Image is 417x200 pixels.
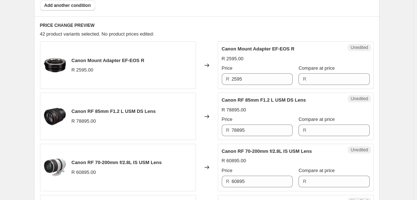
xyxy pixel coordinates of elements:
[226,179,229,184] span: R
[350,45,368,50] span: Unedited
[222,55,244,62] div: R 2595.00
[303,179,306,184] span: R
[72,66,93,74] div: R 2595.00
[222,157,246,164] div: R 60895.00
[298,117,335,122] span: Compare at price
[222,106,246,114] div: R 78895.00
[72,58,144,63] span: Canon Mount Adapter EF-EOS R
[298,65,335,71] span: Compare at price
[40,31,154,37] span: 42 product variants selected. No product prices edited:
[44,106,66,127] img: canon-rf-85mm-f1-2-l-usm-ds-lens-cameratek_141_897980f9-74bc-4d24-aeb9-027ae210c1da_80x.jpg
[40,23,374,28] h6: PRICE CHANGE PREVIEW
[226,76,229,82] span: R
[222,148,312,154] span: Canon RF 70-200mm f/2.8L IS USM Lens
[222,46,294,52] span: Canon Mount Adapter EF-EOS R
[40,0,95,11] button: Add another condition
[72,169,96,176] div: R 60895.00
[303,127,306,133] span: R
[350,96,368,102] span: Unedited
[72,160,162,165] span: Canon RF 70-200mm f/2.8L IS USM Lens
[222,168,233,173] span: Price
[222,65,233,71] span: Price
[222,117,233,122] span: Price
[72,109,156,114] span: Canon RF 85mm F1.2 L USM DS Lens
[44,54,66,76] img: CanonMountAdapterEF-EOSR_25519974-40c8-4ac7-ac1f-776970fb23ee_80x.jpg
[72,118,96,125] div: R 78895.00
[303,76,306,82] span: R
[298,168,335,173] span: Compare at price
[350,147,368,153] span: Unedited
[222,97,306,103] span: Canon RF 85mm F1.2 L USM DS Lens
[226,127,229,133] span: R
[44,156,66,178] img: canon-rf-70-200mm-f2-8l-is-usm-lens-cameratek_129_a135d3e6-2594-45b8-aee1-914ccc956985_80x.jpg
[44,3,91,8] span: Add another condition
